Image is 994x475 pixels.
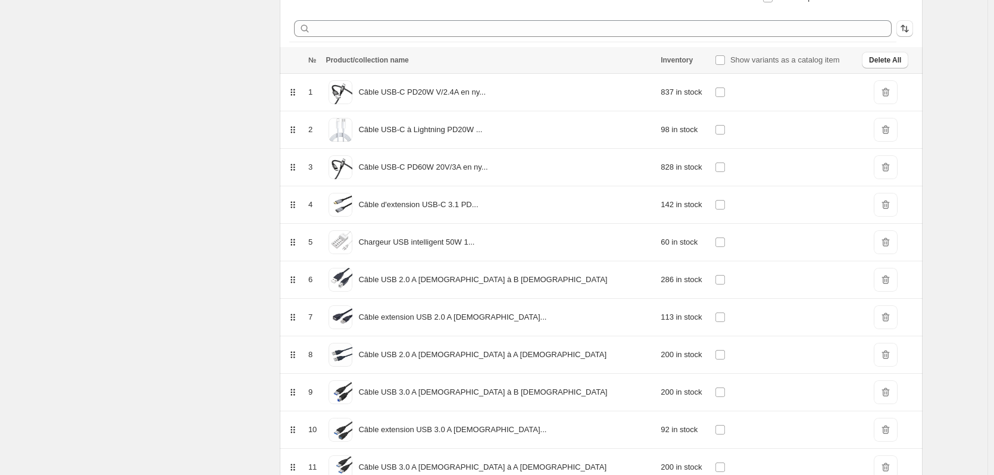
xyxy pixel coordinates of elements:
[329,193,352,217] img: e55b572797126b51739764e5e848776c.png
[657,411,711,449] td: 92 in stock
[308,87,312,96] span: 1
[308,125,312,134] span: 2
[308,162,312,171] span: 3
[329,343,352,367] img: USB2.0MtoM_1.png
[358,199,478,211] p: Câble d'extension USB-C 3.1 PD...
[329,230,352,254] img: ChargeurUSB10prisesUL.jpg
[730,55,840,64] span: Show variants as a catalog item
[358,424,546,436] p: Câble extension USB 3.0 A [DEMOGRAPHIC_DATA]...
[657,111,711,149] td: 98 in stock
[308,387,312,396] span: 9
[308,275,312,284] span: 6
[326,56,408,64] span: Product/collection name
[657,374,711,411] td: 200 in stock
[329,155,352,179] img: 2_e825bafc-e886-40d9-992a-c553b444a6e6.jpg
[358,86,486,98] p: Câble USB-C PD20W V/2.4A en ny...
[308,350,312,359] span: 8
[358,461,607,473] p: Câble USB 3.0 A [DEMOGRAPHIC_DATA] à A [DEMOGRAPHIC_DATA]
[329,268,352,292] img: USBAtoBcable_1.png
[657,224,711,261] td: 60 in stock
[869,55,901,65] span: Delete All
[308,200,312,209] span: 4
[308,462,317,471] span: 11
[329,418,352,442] img: USB3_1.png
[329,80,352,104] img: 2_a68bc380-3d3b-4f03-aa3c-6d66d8a94a90.jpg
[862,52,908,68] button: Delete All
[657,336,711,374] td: 200 in stock
[358,311,546,323] p: Câble extension USB 2.0 A [DEMOGRAPHIC_DATA]...
[308,312,312,321] span: 7
[358,386,607,398] p: Câble USB 3.0 A [DEMOGRAPHIC_DATA] à B [DEMOGRAPHIC_DATA]
[358,274,607,286] p: Câble USB 2.0 A [DEMOGRAPHIC_DATA] à B [DEMOGRAPHIC_DATA]
[657,149,711,186] td: 828 in stock
[329,305,352,329] img: USBMtoF.png
[358,161,487,173] p: Câble USB-C PD60W 20V/3A en ny...
[329,118,352,142] img: typectolightning_1.png
[358,236,474,248] p: Chargeur USB intelligent 50W 1...
[358,349,607,361] p: Câble USB 2.0 A [DEMOGRAPHIC_DATA] à A [DEMOGRAPHIC_DATA]
[661,55,708,65] div: Inventory
[657,186,711,224] td: 142 in stock
[657,74,711,111] td: 837 in stock
[308,425,317,434] span: 10
[308,237,312,246] span: 5
[657,299,711,336] td: 113 in stock
[358,124,482,136] p: Câble USB-C à Lightning PD20W ...
[657,261,711,299] td: 286 in stock
[308,56,316,64] span: №
[329,380,352,404] img: USB3.0AtoB_2.png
